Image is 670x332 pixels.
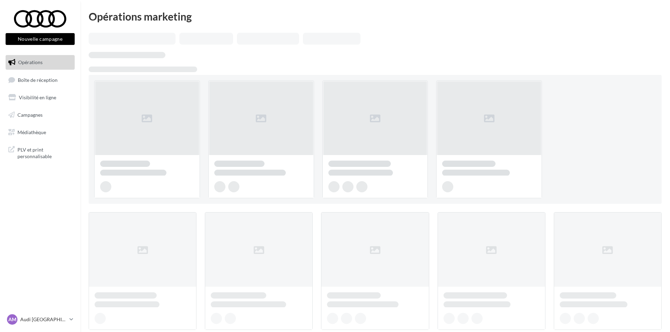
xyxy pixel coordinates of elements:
a: Médiathèque [4,125,76,140]
span: AM [8,316,16,323]
span: Campagnes [17,112,43,118]
span: PLV et print personnalisable [17,145,72,160]
div: Opérations marketing [89,11,662,22]
a: Campagnes [4,108,76,122]
span: Opérations [18,59,43,65]
a: Opérations [4,55,76,70]
span: Boîte de réception [18,77,58,83]
a: PLV et print personnalisable [4,142,76,163]
span: Visibilité en ligne [19,94,56,100]
button: Nouvelle campagne [6,33,75,45]
a: Boîte de réception [4,72,76,87]
a: AM Audi [GEOGRAPHIC_DATA] [6,313,75,326]
a: Visibilité en ligne [4,90,76,105]
p: Audi [GEOGRAPHIC_DATA] [20,316,67,323]
span: Médiathèque [17,129,46,135]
